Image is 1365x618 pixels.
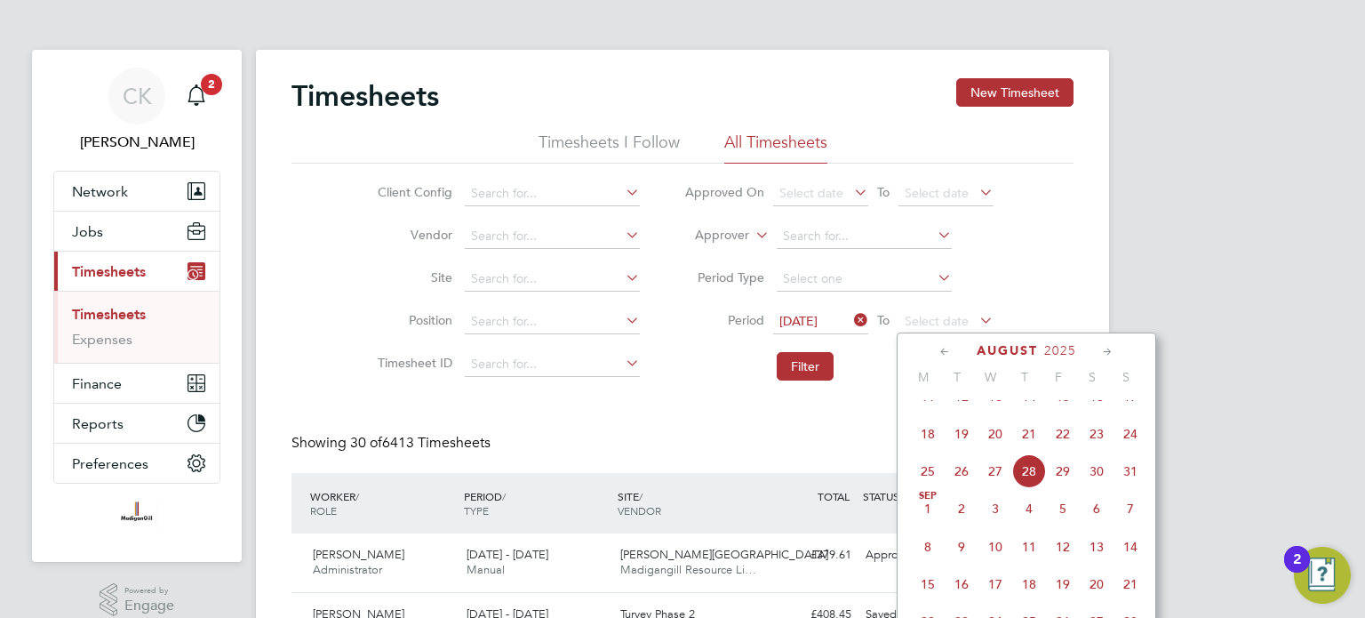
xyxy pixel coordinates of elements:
[945,530,978,564] span: 9
[858,541,951,570] div: Approved
[945,492,978,526] span: 2
[978,492,1012,526] span: 3
[53,132,220,153] span: Cian Kavanagh
[54,252,220,291] button: Timesheets
[906,369,940,385] span: M
[72,455,148,472] span: Preferences
[467,562,505,577] span: Manual
[1044,343,1076,358] span: 2025
[1080,567,1114,601] span: 20
[32,50,242,562] nav: Main navigation
[313,547,404,562] span: [PERSON_NAME]
[911,454,945,488] span: 25
[1080,492,1114,526] span: 6
[1114,454,1147,488] span: 31
[724,132,827,164] li: All Timesheets
[905,313,969,329] span: Select date
[1114,417,1147,451] span: 24
[54,364,220,403] button: Finance
[978,530,1012,564] span: 10
[372,312,452,328] label: Position
[502,489,506,503] span: /
[54,212,220,251] button: Jobs
[72,263,146,280] span: Timesheets
[100,583,175,617] a: Powered byEngage
[72,306,146,323] a: Timesheets
[945,417,978,451] span: 19
[956,78,1074,107] button: New Timesheet
[72,331,132,348] a: Expenses
[1114,567,1147,601] span: 21
[306,480,459,526] div: WORKER
[977,343,1038,358] span: August
[1080,454,1114,488] span: 30
[777,267,952,292] input: Select one
[911,567,945,601] span: 15
[684,269,764,285] label: Period Type
[291,434,494,453] div: Showing
[372,227,452,243] label: Vendor
[465,352,640,377] input: Search for...
[766,541,858,570] div: £379.61
[978,417,1012,451] span: 20
[945,454,978,488] span: 26
[911,492,945,501] span: Sep
[1046,417,1080,451] span: 22
[539,132,680,164] li: Timesheets I Follow
[779,185,843,201] span: Select date
[1046,492,1080,526] span: 5
[779,313,818,329] span: [DATE]
[179,68,214,124] a: 2
[1012,417,1046,451] span: 21
[313,562,382,577] span: Administrator
[978,454,1012,488] span: 27
[1075,369,1109,385] span: S
[940,369,974,385] span: T
[1012,454,1046,488] span: 28
[1012,567,1046,601] span: 18
[465,267,640,292] input: Search for...
[1012,530,1046,564] span: 11
[620,547,828,562] span: [PERSON_NAME][GEOGRAPHIC_DATA]
[1046,567,1080,601] span: 19
[53,68,220,153] a: CK[PERSON_NAME]
[54,444,220,483] button: Preferences
[54,291,220,363] div: Timesheets
[123,84,152,108] span: CK
[684,184,764,200] label: Approved On
[72,183,128,200] span: Network
[372,355,452,371] label: Timesheet ID
[911,530,945,564] span: 8
[116,502,156,530] img: madigangill-logo-retina.png
[620,562,756,577] span: Madigangill Resource Li…
[124,583,174,598] span: Powered by
[777,352,834,381] button: Filter
[669,227,749,245] label: Approver
[467,547,548,562] span: [DATE] - [DATE]
[201,74,222,95] span: 2
[1080,530,1114,564] span: 13
[872,181,895,204] span: To
[872,309,895,332] span: To
[1046,454,1080,488] span: 29
[1294,547,1351,604] button: Open Resource Center, 2 new notifications
[1109,369,1143,385] span: S
[372,184,452,200] label: Client Config
[465,224,640,249] input: Search for...
[1114,530,1147,564] span: 14
[291,78,439,114] h2: Timesheets
[465,309,640,334] input: Search for...
[372,269,452,285] label: Site
[464,503,489,518] span: TYPE
[818,489,850,503] span: TOTAL
[858,480,951,512] div: STATUS
[777,224,952,249] input: Search for...
[310,503,337,518] span: ROLE
[350,434,382,452] span: 30 of
[911,417,945,451] span: 18
[350,434,491,452] span: 6413 Timesheets
[639,489,643,503] span: /
[459,480,613,526] div: PERIOD
[1080,417,1114,451] span: 23
[465,181,640,206] input: Search for...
